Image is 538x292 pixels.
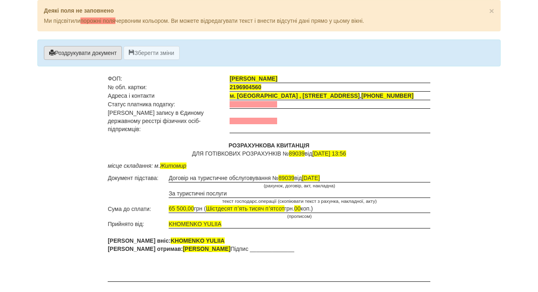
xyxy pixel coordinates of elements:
td: Статус платника податку: [108,100,230,109]
span: м. [GEOGRAPHIC_DATA] , [STREET_ADDRESS] [230,92,360,99]
span: 89039 [278,175,294,181]
span: [DATE] [302,175,320,181]
td: (рахунок, договір, акт, накладна) [169,182,430,189]
span: KHOMENKO YULIIA [169,221,221,227]
button: Зберегти зміни [124,46,180,60]
span: × [489,6,494,15]
span: [PERSON_NAME] [230,75,277,82]
b: [PERSON_NAME] вніс: [108,237,225,244]
button: Роздрукувати документ [44,46,122,60]
b: РОЗРАХУНКОВА КВИТАНЦІЯ [229,142,310,149]
td: (прописом) [169,213,430,220]
button: Close [489,7,494,15]
span: [DATE] 13:56 [312,150,346,157]
span: [PERSON_NAME] [183,246,230,252]
i: місце складання: м. [108,162,186,169]
td: , [230,92,430,100]
span: [PHONE_NUMBER] [361,92,413,99]
td: грн ( грн. коп.) [169,204,430,213]
span: 2196904560 [230,84,261,90]
span: 65 500,00 [169,205,194,212]
td: Адреса і контакти [108,92,230,100]
td: Договір на туристичне обслуговування № від [169,174,430,182]
td: Прийнято від: [108,220,169,228]
span: Житомир [160,162,187,169]
td: [PERSON_NAME] запису в Єдиному державному реєстрі фізичних осіб-підприємців: [108,109,230,133]
b: [PERSON_NAME] отримав: [108,246,230,252]
span: 89039 [289,150,305,157]
td: Документ підстава: [108,174,169,182]
td: Сума до сплати: [108,204,169,213]
p: Підпис ______________ [108,237,430,253]
p: Ми підсвітили червоним кольором. Ви можете відредагувати текст і внести відсутні дані прямо у цьо... [44,17,494,25]
td: № обл. картки: [108,83,230,92]
td: ФОП: [108,75,230,83]
td: За туристичні послуги [169,189,430,198]
span: Шістдесят пʼять тисяч пʼятсот [206,205,284,212]
span: порожні поля [80,18,115,24]
span: 00 [294,205,301,212]
td: текст господарс.операції (скопіювати текст з рахунка, накладної, акту) [169,198,430,204]
p: ДЛЯ ГОТІВКОВИХ РОЗРАХУНКІВ № від [108,141,430,158]
p: Деякі поля не заповнено [44,7,494,15]
span: KHOMENKO YULIIA [171,237,225,244]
